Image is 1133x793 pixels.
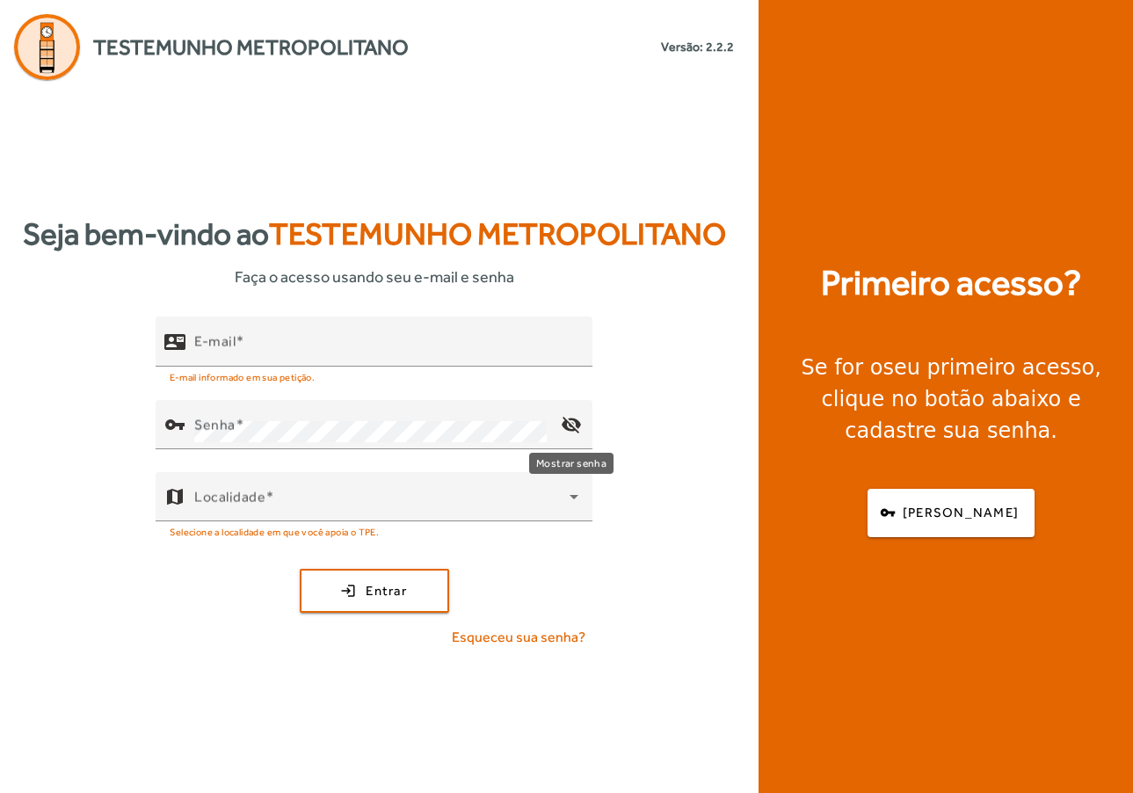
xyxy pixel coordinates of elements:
[164,486,185,507] mat-icon: map
[550,404,592,446] mat-icon: visibility_off
[194,488,265,505] mat-label: Localidade
[269,216,726,251] span: Testemunho Metropolitano
[170,367,315,386] mat-hint: E-mail informado em sua petição.
[170,521,379,541] mat-hint: Selecione a localidade em que você apoia o TPE.
[868,489,1035,537] button: [PERSON_NAME]
[366,581,407,601] span: Entrar
[821,257,1081,309] strong: Primeiro acesso?
[300,569,449,613] button: Entrar
[882,355,1094,380] strong: seu primeiro acesso
[780,352,1122,447] div: Se for o , clique no botão abaixo e cadastre sua senha.
[93,32,409,63] span: Testemunho Metropolitano
[235,265,514,288] span: Faça o acesso usando seu e-mail e senha
[164,414,185,435] mat-icon: vpn_key
[164,331,185,352] mat-icon: contact_mail
[194,416,236,433] mat-label: Senha
[194,332,236,349] mat-label: E-mail
[23,211,726,258] strong: Seja bem-vindo ao
[903,503,1019,523] span: [PERSON_NAME]
[661,38,734,56] small: Versão: 2.2.2
[529,453,614,474] div: Mostrar senha
[452,627,585,648] span: Esqueceu sua senha?
[14,14,80,80] img: Logo Agenda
